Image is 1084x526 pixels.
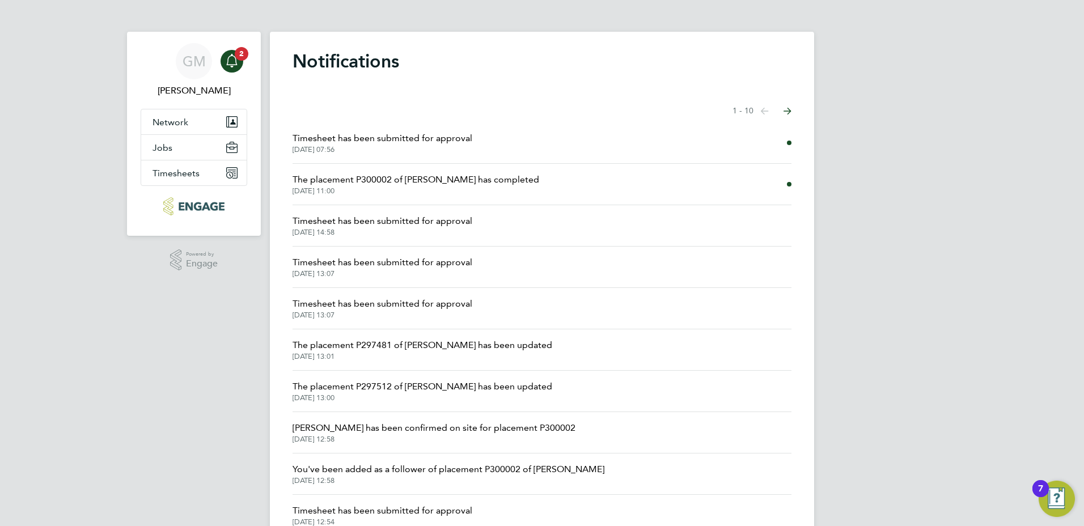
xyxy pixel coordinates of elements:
[732,100,791,122] nav: Select page of notifications list
[293,338,552,352] span: The placement P297481 of [PERSON_NAME] has been updated
[170,249,218,271] a: Powered byEngage
[293,476,604,485] span: [DATE] 12:58
[293,463,604,476] span: You've been added as a follower of placement P300002 of [PERSON_NAME]
[141,109,247,134] button: Network
[153,142,172,153] span: Jobs
[293,269,472,278] span: [DATE] 13:07
[141,135,247,160] button: Jobs
[183,54,206,69] span: GM
[1038,489,1043,503] div: 7
[141,84,247,97] span: Gary McEvatt
[293,421,575,444] a: [PERSON_NAME] has been confirmed on site for placement P300002[DATE] 12:58
[293,338,552,361] a: The placement P297481 of [PERSON_NAME] has been updated[DATE] 13:01
[293,173,539,196] a: The placement P300002 of [PERSON_NAME] has completed[DATE] 11:00
[1039,481,1075,517] button: Open Resource Center, 7 new notifications
[293,256,472,269] span: Timesheet has been submitted for approval
[293,297,472,311] span: Timesheet has been submitted for approval
[293,50,791,73] h1: Notifications
[293,311,472,320] span: [DATE] 13:07
[293,145,472,154] span: [DATE] 07:56
[141,43,247,97] a: GM[PERSON_NAME]
[153,117,188,128] span: Network
[293,393,552,402] span: [DATE] 13:00
[293,463,604,485] a: You've been added as a follower of placement P300002 of [PERSON_NAME][DATE] 12:58
[293,421,575,435] span: [PERSON_NAME] has been confirmed on site for placement P300002
[293,256,472,278] a: Timesheet has been submitted for approval[DATE] 13:07
[235,47,248,61] span: 2
[293,297,472,320] a: Timesheet has been submitted for approval[DATE] 13:07
[293,186,539,196] span: [DATE] 11:00
[732,105,753,117] span: 1 - 10
[141,160,247,185] button: Timesheets
[293,352,552,361] span: [DATE] 13:01
[186,259,218,269] span: Engage
[141,197,247,215] a: Go to home page
[293,380,552,402] a: The placement P297512 of [PERSON_NAME] has been updated[DATE] 13:00
[127,32,261,236] nav: Main navigation
[293,173,539,186] span: The placement P300002 of [PERSON_NAME] has completed
[293,214,472,228] span: Timesheet has been submitted for approval
[293,504,472,517] span: Timesheet has been submitted for approval
[153,168,200,179] span: Timesheets
[293,131,472,154] a: Timesheet has been submitted for approval[DATE] 07:56
[293,214,472,237] a: Timesheet has been submitted for approval[DATE] 14:58
[293,131,472,145] span: Timesheet has been submitted for approval
[293,228,472,237] span: [DATE] 14:58
[293,435,575,444] span: [DATE] 12:58
[186,249,218,259] span: Powered by
[163,197,224,215] img: legacie-logo-retina.png
[221,43,243,79] a: 2
[293,380,552,393] span: The placement P297512 of [PERSON_NAME] has been updated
